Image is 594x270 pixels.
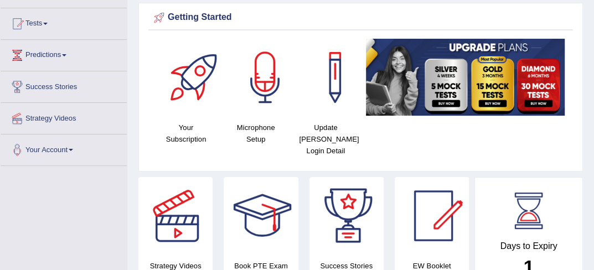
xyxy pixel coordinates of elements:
h4: Microphone Setup [226,122,285,145]
div: Getting Started [151,9,570,26]
h4: Days to Expiry [487,241,570,251]
a: Tests [1,8,127,36]
a: Success Stories [1,71,127,99]
a: Strategy Videos [1,103,127,131]
a: Predictions [1,40,127,67]
h4: Your Subscription [157,122,215,145]
h4: Update [PERSON_NAME] Login Detail [296,122,355,157]
a: Your Account [1,134,127,162]
img: small5.jpg [366,39,565,116]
